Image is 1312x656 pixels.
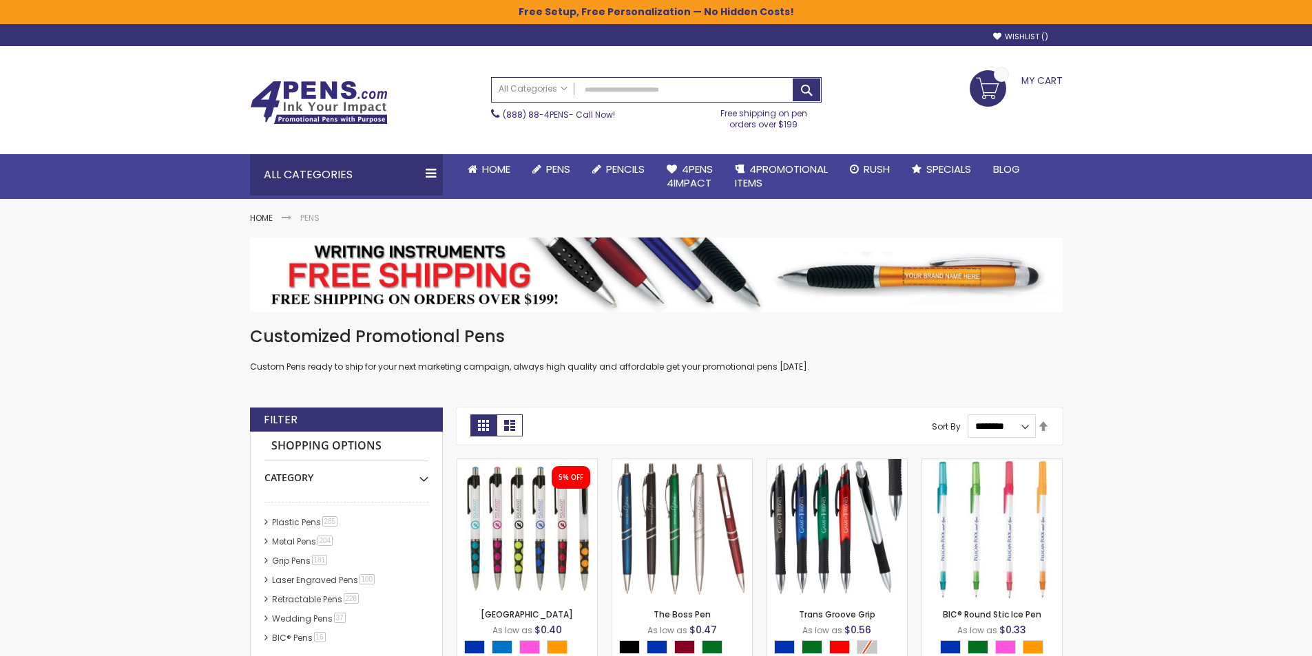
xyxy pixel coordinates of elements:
[844,623,871,637] span: $0.56
[829,640,850,654] div: Red
[993,32,1048,42] a: Wishlist
[470,414,497,436] strong: Grid
[250,81,388,125] img: 4Pens Custom Pens and Promotional Products
[940,640,961,654] div: Blue
[457,458,597,470] a: New Orleans Pen
[802,624,842,636] span: As low as
[269,555,333,567] a: Grip Pens181
[503,109,569,120] a: (888) 88-4PENS
[264,412,298,427] strong: Filter
[269,574,380,586] a: Laser Engraved Pens100
[619,640,640,654] div: Black
[647,624,687,636] span: As low as
[264,461,428,485] div: Category
[269,613,351,624] a: Wedding Pens37
[922,458,1062,470] a: BIC® Round Stic Ice Pen
[767,459,907,599] img: Trans Groove Grip
[521,154,581,184] a: Pens
[995,640,1016,654] div: Pink
[689,623,717,637] span: $0.47
[344,593,360,604] span: 228
[317,536,333,546] span: 204
[457,154,521,184] a: Home
[250,326,1063,373] div: Custom Pens ready to ship for your next marketing campaign, always high quality and affordable ge...
[612,458,752,470] a: The Boss Pen
[499,83,568,94] span: All Categories
[264,432,428,461] strong: Shopping Options
[774,640,795,654] div: Blue
[559,473,583,483] div: 5% OFF
[735,162,828,190] span: 4PROMOTIONAL ITEMS
[482,162,510,176] span: Home
[957,624,997,636] span: As low as
[999,623,1026,637] span: $0.33
[706,103,822,130] div: Free shipping on pen orders over $199
[269,516,343,528] a: Plastic Pens285
[547,640,568,654] div: Orange
[654,609,711,620] a: The Boss Pen
[492,640,512,654] div: Blue Light
[322,516,338,527] span: 285
[982,154,1031,184] a: Blog
[839,154,901,184] a: Rush
[250,237,1063,312] img: Pens
[612,459,752,599] img: The Boss Pen
[968,640,988,654] div: Green
[799,609,875,620] a: Trans Groove Grip
[1023,640,1043,654] div: Orange
[724,154,839,199] a: 4PROMOTIONALITEMS
[360,574,375,584] span: 100
[481,609,573,620] a: [GEOGRAPHIC_DATA]
[314,632,326,642] span: 16
[581,154,656,184] a: Pencils
[802,640,822,654] div: Green
[534,623,562,637] span: $0.40
[901,154,982,184] a: Specials
[656,154,724,199] a: 4Pens4impact
[464,640,485,654] div: Blue
[334,613,346,623] span: 37
[993,162,1020,176] span: Blog
[269,536,338,547] a: Metal Pens204
[300,212,320,224] strong: Pens
[667,162,713,190] span: 4Pens 4impact
[606,162,645,176] span: Pencils
[932,420,961,432] label: Sort By
[503,109,615,120] span: - Call Now!
[647,640,667,654] div: Blue
[702,640,722,654] div: Green
[864,162,890,176] span: Rush
[250,212,273,224] a: Home
[546,162,570,176] span: Pens
[767,458,907,470] a: Trans Groove Grip
[922,459,1062,599] img: BIC® Round Stic Ice Pen
[269,593,364,605] a: Retractable Pens228
[519,640,540,654] div: Pink
[926,162,971,176] span: Specials
[943,609,1041,620] a: BIC® Round Stic Ice Pen
[674,640,695,654] div: Burgundy
[457,459,597,599] img: New Orleans Pen
[250,154,443,195] div: All Categories
[312,555,328,565] span: 181
[269,632,331,644] a: BIC® Pens16
[492,624,532,636] span: As low as
[250,326,1063,348] h1: Customized Promotional Pens
[492,78,574,100] a: All Categories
